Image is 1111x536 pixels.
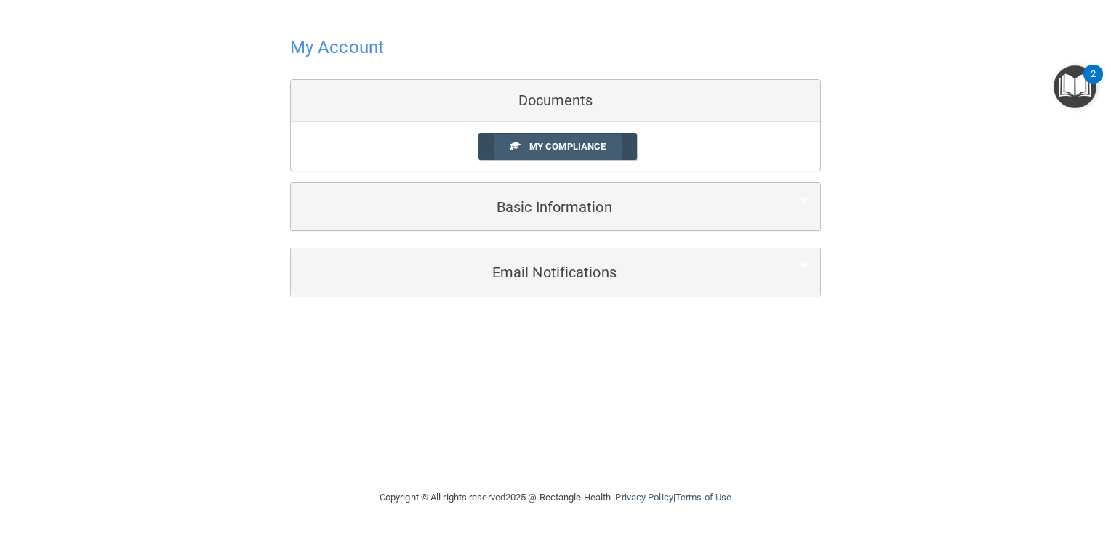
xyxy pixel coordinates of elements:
h5: Basic Information [302,199,765,215]
h5: Email Notifications [302,264,765,280]
button: Open Resource Center, 2 new notifications [1054,65,1096,108]
a: Basic Information [302,190,809,223]
span: My Compliance [529,141,606,152]
div: 2 [1091,74,1096,93]
a: Terms of Use [675,492,731,503]
div: Documents [291,80,820,122]
a: Privacy Policy [615,492,673,503]
h4: My Account [290,38,384,57]
div: Copyright © All rights reserved 2025 @ Rectangle Health | | [290,474,821,521]
a: Email Notifications [302,256,809,288]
